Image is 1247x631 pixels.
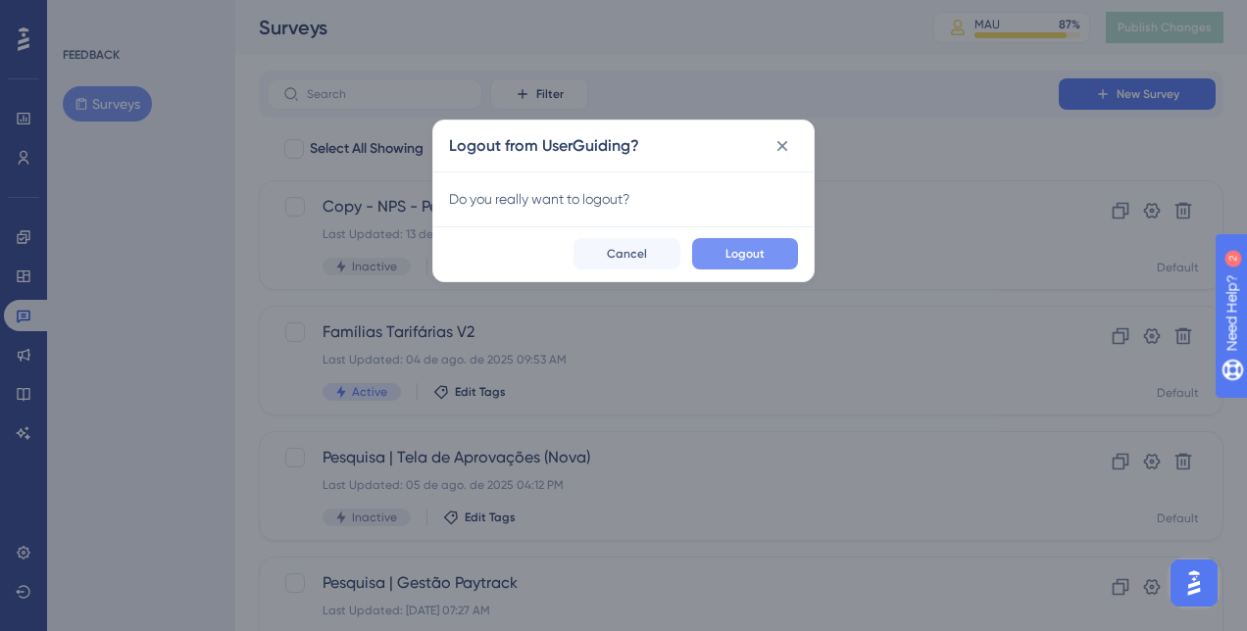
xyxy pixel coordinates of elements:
[449,134,639,158] h2: Logout from UserGuiding?
[46,5,123,28] span: Need Help?
[607,246,647,262] span: Cancel
[136,10,142,25] div: 2
[725,246,765,262] span: Logout
[1165,554,1223,612] iframe: UserGuiding AI Assistant Launcher
[449,187,798,211] div: Do you really want to logout?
